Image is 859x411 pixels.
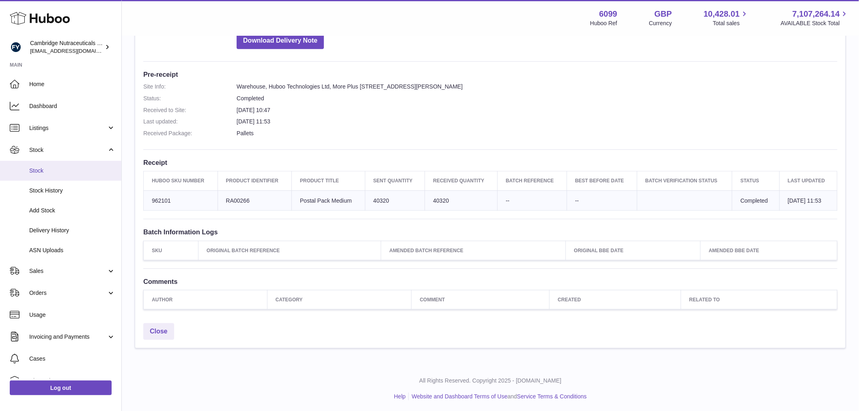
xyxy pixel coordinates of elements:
dd: Warehouse, Huboo Technologies Ltd, More Plus [STREET_ADDRESS][PERSON_NAME] [237,83,837,91]
span: ASN Uploads [29,247,115,254]
dd: [DATE] 11:53 [237,118,837,125]
div: Currency [649,19,672,27]
td: -- [567,190,637,211]
dd: Completed [237,95,837,102]
td: -- [498,190,567,211]
h3: Comments [143,277,837,286]
td: 40320 [425,190,498,211]
a: Help [394,393,406,400]
th: Received Quantity [425,171,498,190]
td: RA00266 [218,190,292,211]
th: Status [732,171,779,190]
th: Batch Reference [498,171,567,190]
span: Stock History [29,187,115,195]
a: Website and Dashboard Terms of Use [412,393,507,400]
span: 10,428.01 [704,9,740,19]
th: Sent Quantity [365,171,425,190]
dd: Pallets [237,130,837,137]
td: Completed [732,190,779,211]
th: Batch Verification Status [637,171,732,190]
th: Author [144,290,268,309]
span: [EMAIL_ADDRESS][DOMAIN_NAME] [30,48,119,54]
td: 962101 [144,190,218,211]
th: Original BBE Date [566,241,701,260]
span: Total sales [713,19,749,27]
td: 40320 [365,190,425,211]
dt: Received Package: [143,130,237,137]
th: Created [550,290,681,309]
li: and [409,393,587,400]
dt: Received to Site: [143,106,237,114]
span: Sales [29,267,107,275]
a: Service Terms & Conditions [517,393,587,400]
a: 7,107,264.14 AVAILABLE Stock Total [781,9,849,27]
button: Download Delivery Note [237,32,324,49]
a: Close [143,323,174,340]
th: SKU [144,241,199,260]
div: Huboo Ref [590,19,617,27]
span: Add Stock [29,207,115,214]
th: Product Identifier [218,171,292,190]
span: Usage [29,311,115,319]
dt: Site Info: [143,83,237,91]
a: Log out [10,381,112,395]
th: Category [267,290,411,309]
div: Cambridge Nutraceuticals Ltd [30,39,103,55]
span: Channels [29,377,115,385]
dt: Last updated: [143,118,237,125]
h3: Receipt [143,158,837,167]
span: Stock [29,146,107,154]
span: Delivery History [29,227,115,234]
span: Invoicing and Payments [29,333,107,341]
span: Listings [29,124,107,132]
a: 10,428.01 Total sales [704,9,749,27]
th: Amended BBE Date [701,241,837,260]
strong: 6099 [599,9,617,19]
td: [DATE] 11:53 [779,190,837,211]
span: AVAILABLE Stock Total [781,19,849,27]
dt: Status: [143,95,237,102]
th: Amended Batch Reference [381,241,566,260]
span: Cases [29,355,115,363]
th: Last updated [779,171,837,190]
th: Product title [292,171,365,190]
td: Postal Pack Medium [292,190,365,211]
span: Home [29,80,115,88]
span: Stock [29,167,115,175]
h3: Pre-receipt [143,70,837,79]
dd: [DATE] 10:47 [237,106,837,114]
th: Related to [681,290,837,309]
img: huboo@camnutra.com [10,41,22,53]
th: Best Before Date [567,171,637,190]
strong: GBP [654,9,672,19]
span: Orders [29,289,107,297]
p: All Rights Reserved. Copyright 2025 - [DOMAIN_NAME] [128,377,853,385]
span: Dashboard [29,102,115,110]
th: Comment [412,290,550,309]
h3: Batch Information Logs [143,227,837,236]
th: Original Batch Reference [199,241,381,260]
th: Huboo SKU Number [144,171,218,190]
span: 7,107,264.14 [792,9,840,19]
